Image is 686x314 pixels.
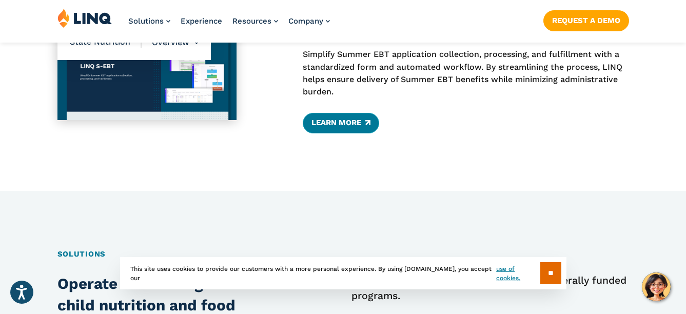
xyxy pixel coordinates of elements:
[288,16,330,26] a: Company
[128,8,330,42] nav: Primary Navigation
[288,16,323,26] span: Company
[57,13,237,120] img: S-EBT Page
[142,25,199,61] li: Overview
[57,248,629,260] h2: Solutions
[57,8,112,28] img: LINQ | K‑12 Software
[181,16,222,26] a: Experience
[496,264,540,283] a: use of cookies.
[128,16,164,26] span: Solutions
[128,16,170,26] a: Solutions
[303,48,629,98] p: Simplify Summer EBT application collection, processing, and fulfillment with a standardized form ...
[543,8,629,31] nav: Button Navigation
[120,257,566,289] div: This site uses cookies to provide our customers with a more personal experience. By using [DOMAIN...
[642,272,671,301] button: Hello, have a question? Let’s chat.
[543,10,629,31] a: Request a Demo
[232,16,271,26] span: Resources
[70,37,142,48] span: State Nutrition
[232,16,278,26] a: Resources
[303,113,379,133] a: Learn More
